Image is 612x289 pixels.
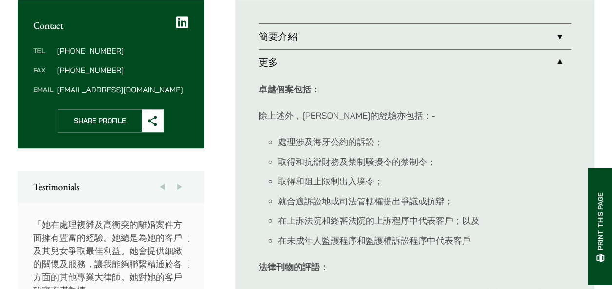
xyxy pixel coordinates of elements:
[33,181,188,193] h2: Testimonials
[57,47,188,54] dd: [PHONE_NUMBER]
[33,66,53,86] dt: Fax
[259,50,571,75] a: 更多
[259,109,571,122] p: 除上述外，[PERSON_NAME]的經驗亦包括：-
[33,47,53,66] dt: Tel
[176,16,188,29] a: LinkedIn
[278,234,571,247] li: 在未成年人監護程序和監護權訴訟程序中代表客戶
[259,24,571,49] a: 簡要介紹
[259,261,329,272] strong: 法律刊物的評語：
[259,84,320,95] strong: 卓越個案包括：
[278,175,571,188] li: 取得和阻止限制出入境令；
[33,86,53,93] dt: Email
[57,66,188,74] dd: [PHONE_NUMBER]
[58,109,142,132] span: Share Profile
[278,135,571,148] li: 處理涉及海牙公約的訴訟；
[58,109,164,132] button: Share Profile
[33,19,188,31] h2: Contact
[278,155,571,168] li: 取得和抗辯財務及禁制騷擾令的禁制令；
[278,214,571,227] li: 在上訴法院和終審法院的上訴程序中代表客戶；以及
[153,171,171,202] button: Previous
[171,171,188,202] button: Next
[57,86,188,93] dd: [EMAIL_ADDRESS][DOMAIN_NAME]
[278,195,571,208] li: 就合適訴訟地或司法管轄權提出爭議或抗辯；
